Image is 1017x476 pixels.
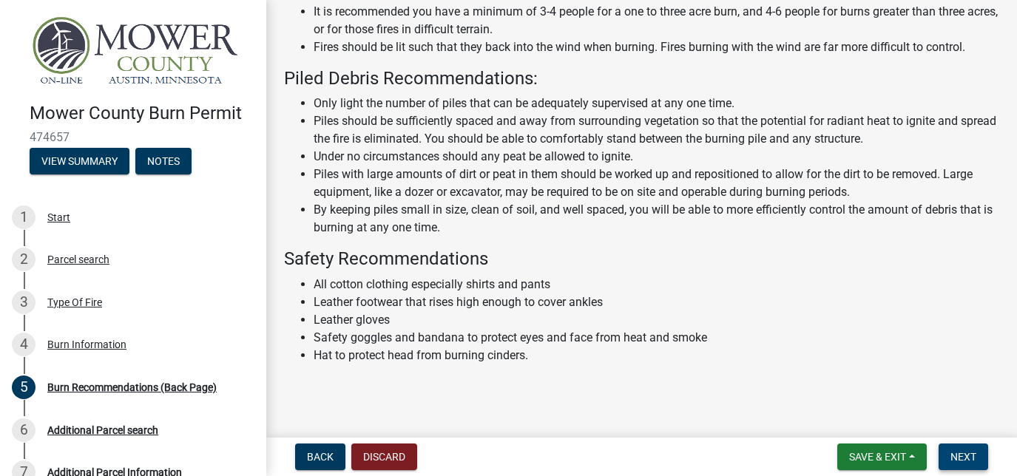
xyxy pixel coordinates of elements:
[47,339,126,350] div: Burn Information
[849,451,906,463] span: Save & Exit
[47,425,158,435] div: Additional Parcel search
[30,148,129,174] button: View Summary
[314,201,999,237] li: By keeping piles small in size, clean of soil, and well spaced, you will be able to more efficien...
[12,205,36,229] div: 1
[314,329,999,347] li: Safety goggles and bandana to protect eyes and face from heat and smoke
[295,443,345,470] button: Back
[307,451,334,463] span: Back
[135,156,192,168] wm-modal-confirm: Notes
[12,290,36,314] div: 3
[314,311,999,329] li: Leather gloves
[351,443,417,470] button: Discard
[47,212,70,222] div: Start
[314,293,999,311] li: Leather footwear that rises high enough to cover ankles
[30,16,243,87] img: Mower County, Minnesota
[314,95,999,112] li: Only light the number of piles that can be adequately supervised at any one time.
[837,443,927,470] button: Save & Exit
[314,112,999,148] li: Piles should be sufficiently spaced and away from surrounding vegetation so that the potential fo...
[30,130,237,144] span: 474657
[30,103,254,124] h4: Mower County Burn Permit
[314,38,999,56] li: Fires should be lit such that they back into the wind when burning. Fires burning with the wind a...
[314,166,999,201] li: Piles with large amounts of dirt or peat in them should be worked up and repositioned to allow fo...
[30,156,129,168] wm-modal-confirm: Summary
[284,68,999,89] h4: Piled Debris Recommendations:
[314,347,999,364] li: Hat to protect head from burning cinders.
[314,3,999,38] li: It is recommended you have a minimum of 3-4 people for a one to three acre burn, and 4-6 people f...
[12,375,36,399] div: 5
[47,297,102,307] div: Type Of Fire
[47,382,217,392] div: Burn Recommendations (Back Page)
[12,418,36,442] div: 6
[939,443,988,470] button: Next
[12,333,36,356] div: 4
[950,451,976,463] span: Next
[314,276,999,293] li: All cotton clothing especially shirts and pants
[47,254,109,265] div: Parcel search
[284,248,999,270] h4: Safety Recommendations
[12,248,36,271] div: 2
[135,148,192,174] button: Notes
[314,148,999,166] li: Under no circumstances should any peat be allowed to ignite.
